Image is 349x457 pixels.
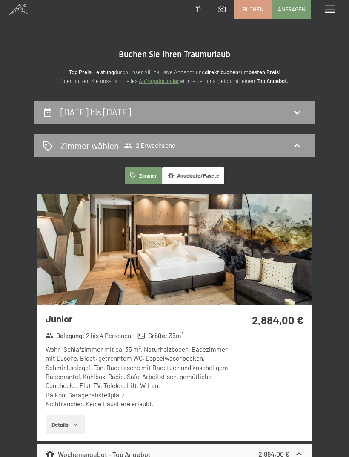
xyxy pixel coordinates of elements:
[46,331,84,340] strong: Belegung :
[252,313,303,326] strong: 2.884,00 €
[46,312,229,325] h3: Junior
[34,68,315,86] p: durch unser All-inklusive Angebot und zum ! Oder nutzen Sie unser schnelles wir melden uns gleich...
[257,78,289,84] strong: Top Angebot.
[46,415,84,434] button: Details
[125,167,162,184] button: Zimmer
[60,106,131,117] h2: [DATE] bis [DATE]
[119,49,230,59] span: Buchen Sie Ihren Traumurlaub
[162,167,224,184] button: Angebote/Pakete
[243,6,264,13] span: Buchen
[124,141,175,150] span: 2 Erwachsene
[249,69,279,75] strong: besten Preis
[169,331,183,340] span: 35 m²
[60,139,119,152] h2: Zimmer wählen
[86,331,131,340] span: 2 bis 4 Personen
[46,345,229,408] div: Wohn-Schlafzimmer mit ca. 35 m², Naturholzboden, Badezimmer mit Dusche, Bidet, getrenntem WC, Dop...
[139,78,179,84] a: Anfrageformular
[235,0,272,18] a: Buchen
[205,69,238,75] strong: direkt buchen
[69,69,114,75] strong: Top Preis-Leistung
[278,6,306,13] span: Anfragen
[37,194,312,305] img: mss_renderimg.php
[273,0,310,18] a: Anfragen
[137,331,167,340] strong: Größe :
